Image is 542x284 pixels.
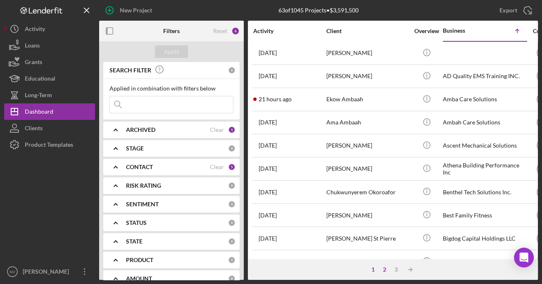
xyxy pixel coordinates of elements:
b: STAGE [126,145,144,152]
div: 3 [390,266,402,273]
button: Dashboard [4,103,95,120]
div: 0 [228,275,235,282]
button: Long-Term [4,87,95,103]
div: [PERSON_NAME] [326,135,409,157]
div: Bigdog Capital Holdings LLC [443,227,525,249]
div: [PERSON_NAME] [326,42,409,64]
b: CONTACT [126,164,153,170]
div: 1 [367,266,379,273]
div: 6 [231,27,240,35]
div: Brightstar Fence LLC [443,251,525,272]
div: Long-Term [25,87,52,105]
div: Grants [25,54,42,72]
b: SENTIMENT [126,201,159,208]
div: Activity [25,21,45,39]
div: Clear [210,164,224,170]
div: AD Quality EMS Training INC. [443,65,525,87]
button: Loans [4,37,95,54]
b: STATE [126,238,143,245]
time: 2025-04-03 19:11 [259,73,277,79]
button: Grants [4,54,95,70]
button: Clients [4,120,95,136]
div: [PERSON_NAME] [326,65,409,87]
div: 0 [228,145,235,152]
div: Clients [25,120,43,138]
div: Best Family Fitness [443,204,525,226]
div: Athena Building Performance Inc [443,158,525,180]
div: Open Intercom Messenger [514,248,534,267]
b: Filters [163,28,180,34]
b: RISK RATING [126,182,161,189]
div: Ama Ambaah [326,112,409,134]
div: 0 [228,200,235,208]
div: 0 [228,182,235,189]
time: 2025-08-20 15:51 [259,258,277,265]
div: Clear [210,126,224,133]
div: 0 [228,238,235,245]
div: Dashboard [25,103,53,122]
div: Activity [253,28,326,34]
time: 2025-08-13 18:54 [259,142,277,149]
div: 63 of 1045 Projects • $3,591,500 [278,7,359,14]
button: Product Templates [4,136,95,153]
time: 2025-05-21 16:50 [259,212,277,219]
div: Export [499,2,517,19]
button: Educational [4,70,95,87]
div: [PERSON_NAME] [326,204,409,226]
div: Overview [411,28,442,34]
div: Educational [25,70,55,89]
b: ARCHIVED [126,126,155,133]
b: STATUS [126,220,147,226]
div: Amba Care Solutions [443,88,525,110]
time: 2025-07-14 14:32 [259,119,277,126]
b: PRODUCT [126,257,153,263]
div: Business [443,27,484,34]
div: [PERSON_NAME] [326,158,409,180]
div: Ambah Care Solutions [443,112,525,134]
button: Apply [155,45,188,58]
time: 2025-08-20 20:06 [259,96,292,103]
div: Loans [25,37,40,56]
div: 0 [228,219,235,227]
div: 0 [228,256,235,264]
div: Reset [213,28,227,34]
div: New Project [120,2,152,19]
time: 2025-06-16 14:33 [259,165,277,172]
time: 2021-03-26 17:52 [259,50,277,56]
div: Ekow Ambaah [326,88,409,110]
div: Apply [164,45,179,58]
b: SEARCH FILTER [109,67,151,74]
div: 1 [228,126,235,134]
div: [PERSON_NAME] St Pierre [326,227,409,249]
div: Applied in combination with filters below [109,85,233,92]
b: AMOUNT [126,275,152,282]
div: Benthel Tech Solutions Inc. [443,181,525,203]
text: NV [10,270,15,274]
button: Export [491,2,538,19]
div: Chukwunyerem Okoroafor [326,181,409,203]
div: 0 [228,67,235,74]
div: [PERSON_NAME] [326,251,409,272]
time: 2025-07-19 03:41 [259,189,277,196]
div: Client [326,28,409,34]
time: 2025-06-30 15:13 [259,235,277,242]
div: Ascent Mechanical Solutions [443,135,525,157]
div: 2 [379,266,390,273]
button: NV[PERSON_NAME] [4,263,95,280]
button: Activity [4,21,95,37]
div: 5 [228,163,235,171]
button: New Project [99,2,160,19]
div: Product Templates [25,136,73,155]
div: [PERSON_NAME] [21,263,74,282]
